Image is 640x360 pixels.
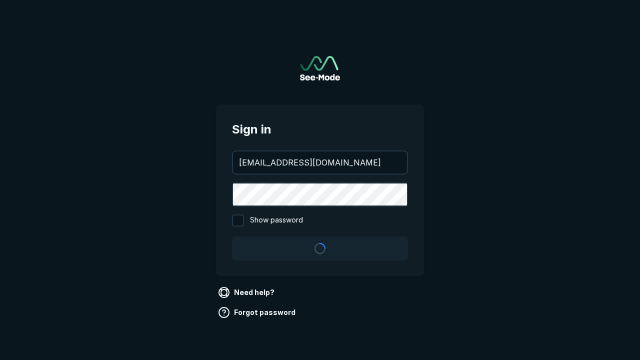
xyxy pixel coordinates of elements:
span: Sign in [232,120,408,138]
a: Go to sign in [300,56,340,80]
input: your@email.com [233,151,407,173]
a: Forgot password [216,304,299,320]
a: Need help? [216,284,278,300]
img: See-Mode Logo [300,56,340,80]
span: Show password [250,214,303,226]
